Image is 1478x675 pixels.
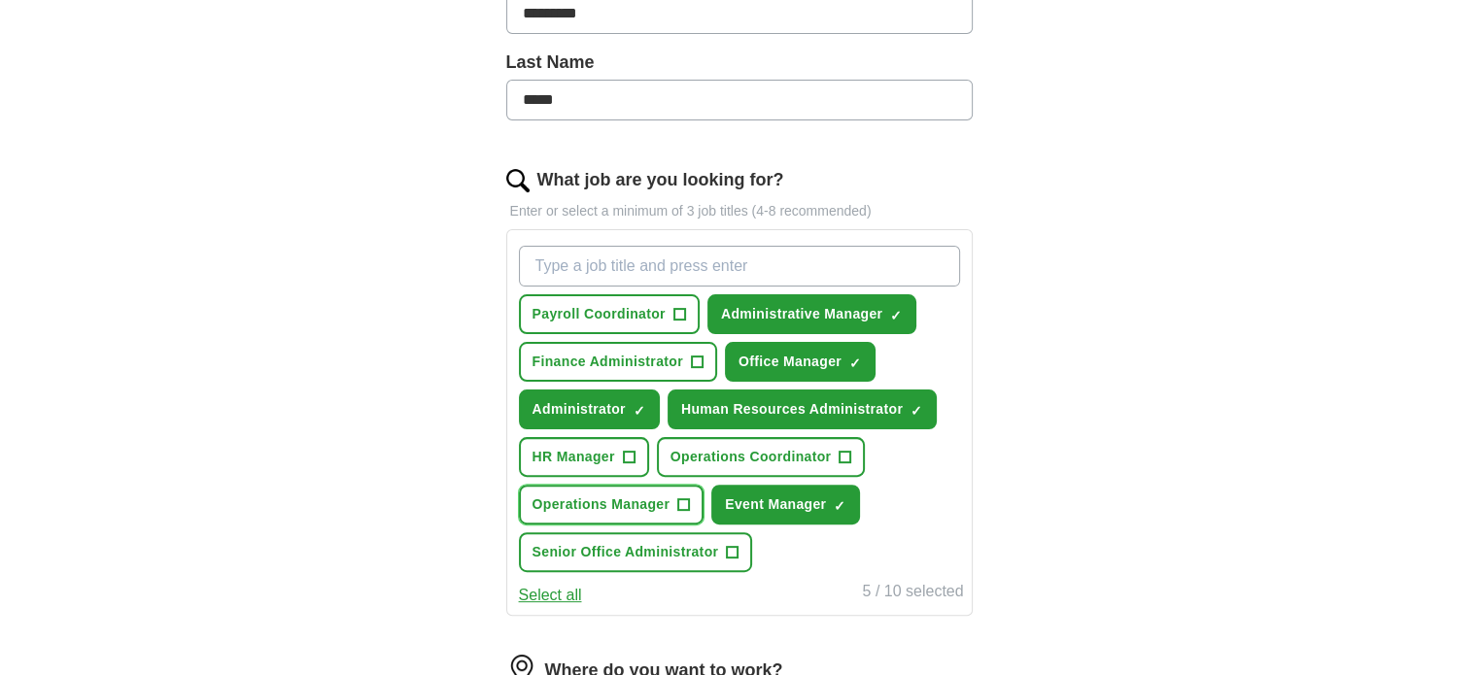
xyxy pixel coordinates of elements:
[533,447,615,467] span: HR Manager
[834,498,845,514] span: ✓
[725,342,876,382] button: Office Manager✓
[506,50,973,76] label: Last Name
[681,399,903,420] span: Human Resources Administrator
[849,355,861,371] span: ✓
[519,485,705,524] button: Operations Manager
[711,485,860,524] button: Event Manager✓
[519,342,717,382] button: Finance Administrator
[506,169,530,192] img: search.png
[519,532,753,572] button: Senior Office Administrator
[890,308,902,323] span: ✓
[506,201,973,221] p: Enter or select a minimum of 3 job titles (4-8 recommended)
[519,294,700,334] button: Payroll Coordinator
[725,494,826,515] span: Event Manager
[537,167,784,193] label: What job are you looking for?
[670,447,832,467] span: Operations Coordinator
[533,542,719,562] span: Senior Office Administrator
[519,246,960,287] input: Type a job title and press enter
[533,304,666,324] span: Payroll Coordinator
[519,437,649,477] button: HR Manager
[721,304,882,324] span: Administrative Manager
[668,389,937,429] button: Human Resources Administrator✓
[707,294,916,334] button: Administrative Manager✓
[862,580,963,607] div: 5 / 10 selected
[739,352,842,372] span: Office Manager
[533,399,626,420] span: Administrator
[519,389,660,429] button: Administrator✓
[911,403,922,419] span: ✓
[634,403,645,419] span: ✓
[533,352,683,372] span: Finance Administrator
[657,437,866,477] button: Operations Coordinator
[519,584,582,607] button: Select all
[533,494,670,515] span: Operations Manager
